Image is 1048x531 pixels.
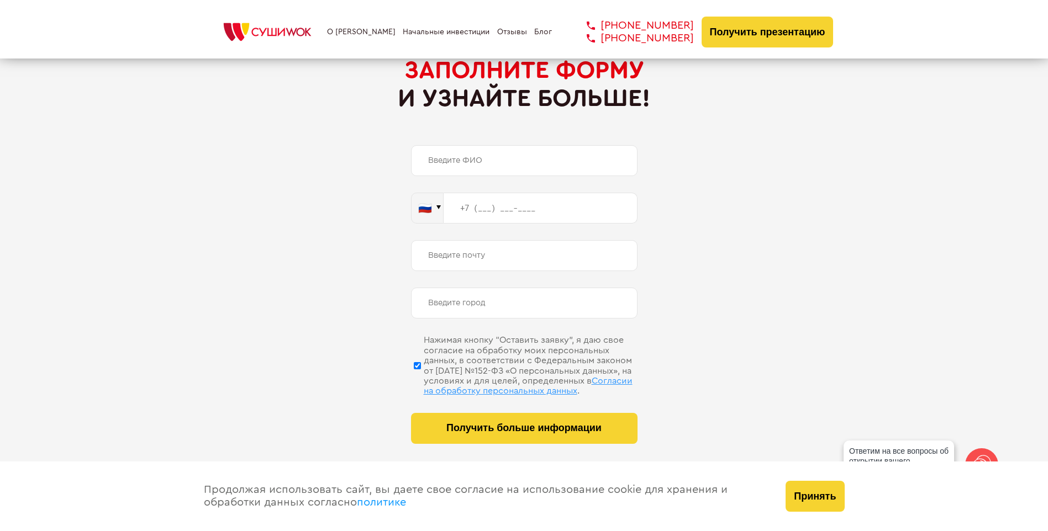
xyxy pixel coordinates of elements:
[446,422,602,434] span: Получить больше информации
[534,28,552,36] a: Блог
[411,288,638,318] input: Введите город
[786,481,844,512] button: Принять
[403,28,489,36] a: Начальные инвестиции
[424,376,633,395] span: Согласии на обработку персональных данных
[497,28,527,36] a: Отзывы
[844,440,954,481] div: Ответим на все вопросы об открытии вашего [PERSON_NAME]!
[444,193,638,224] input: +7 (___) ___-____
[411,413,638,444] button: Получить больше информации
[411,240,638,271] input: Введите почту
[411,145,638,176] input: Введите ФИО
[327,28,396,36] a: О [PERSON_NAME]
[215,20,320,44] img: СУШИWOK
[193,461,775,531] div: Продолжая использовать сайт, вы даете свое согласие на использование cookie для хранения и обрабо...
[404,58,644,82] span: Заполните форму
[357,497,406,508] a: политике
[570,19,694,32] a: [PHONE_NUMBER]
[424,335,638,396] div: Нажимая кнопку “Оставить заявку”, я даю свое согласие на обработку моих персональных данных, в со...
[411,193,444,224] button: 🇷🇺
[702,17,834,47] button: Получить презентацию
[9,56,1039,112] h2: и узнайте больше!
[570,32,694,45] a: [PHONE_NUMBER]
